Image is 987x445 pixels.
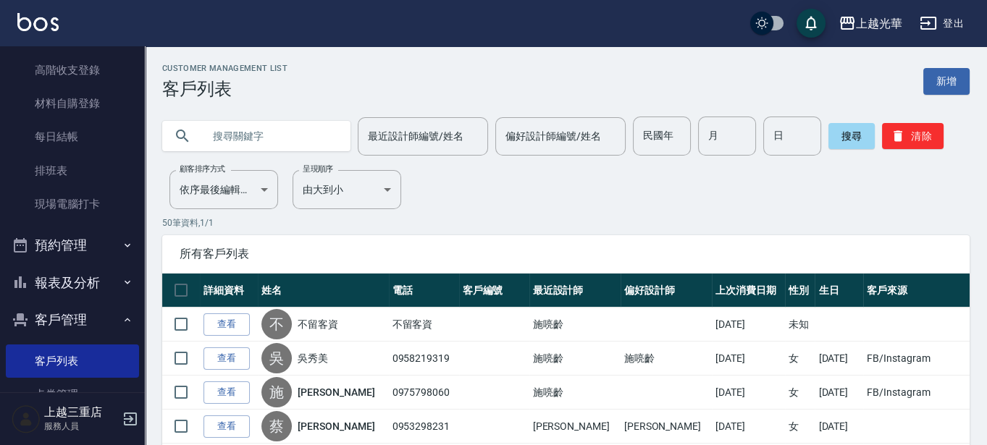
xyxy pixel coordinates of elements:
[6,54,139,87] a: 高階收支登錄
[389,410,459,444] td: 0953298231
[863,342,970,376] td: FB/Instagram
[712,342,786,376] td: [DATE]
[882,123,944,149] button: 清除
[529,376,621,410] td: 施喨齡
[863,376,970,410] td: FB/Instagram
[828,123,875,149] button: 搜尋
[261,309,292,339] div: 不
[298,351,328,365] a: 吳秀美
[261,343,292,373] div: 吳
[298,317,338,331] a: 不留客資
[529,342,621,376] td: 施喨齡
[6,154,139,187] a: 排班表
[712,308,786,342] td: [DATE]
[6,226,139,264] button: 預約管理
[712,410,786,444] td: [DATE]
[180,164,225,174] label: 顧客排序方式
[200,274,258,308] th: 詳細資料
[203,313,250,336] a: 查看
[261,377,292,407] div: 施
[712,274,786,308] th: 上次消費日期
[833,9,908,38] button: 上越光華
[785,308,815,342] td: 未知
[621,410,712,444] td: [PERSON_NAME]
[6,187,139,221] a: 現場電腦打卡
[815,274,863,308] th: 生日
[389,342,459,376] td: 0958219319
[459,274,529,308] th: 客戶編號
[203,347,250,370] a: 查看
[169,170,278,209] div: 依序最後編輯時間
[815,376,863,410] td: [DATE]
[162,216,970,229] p: 50 筆資料, 1 / 1
[203,116,339,156] input: 搜尋關鍵字
[258,274,388,308] th: 姓名
[203,415,250,438] a: 查看
[6,344,139,378] a: 客戶列表
[815,342,863,376] td: [DATE]
[162,79,287,99] h3: 客戶列表
[529,410,621,444] td: [PERSON_NAME]
[389,308,459,342] td: 不留客資
[298,385,374,399] a: [PERSON_NAME]
[12,404,41,433] img: Person
[712,376,786,410] td: [DATE]
[44,420,118,433] p: 服務人員
[785,342,815,376] td: 女
[785,410,815,444] td: 女
[856,14,902,33] div: 上越光華
[815,410,863,444] td: [DATE]
[6,264,139,302] button: 報表及分析
[6,301,139,339] button: 客戶管理
[6,378,139,411] a: 卡券管理
[621,274,712,308] th: 偏好設計師
[529,308,621,342] td: 施喨齡
[621,342,712,376] td: 施喨齡
[6,120,139,153] a: 每日結帳
[180,247,952,261] span: 所有客戶列表
[529,274,621,308] th: 最近設計師
[785,376,815,410] td: 女
[923,68,970,95] a: 新增
[293,170,401,209] div: 由大到小
[6,87,139,120] a: 材料自購登錄
[203,381,250,404] a: 查看
[389,376,459,410] td: 0975798060
[44,405,118,420] h5: 上越三重店
[914,10,970,37] button: 登出
[17,13,59,31] img: Logo
[298,419,374,433] a: [PERSON_NAME]
[303,164,333,174] label: 呈現順序
[261,411,292,441] div: 蔡
[863,274,970,308] th: 客戶來源
[162,64,287,73] h2: Customer Management List
[797,9,826,38] button: save
[785,274,815,308] th: 性別
[389,274,459,308] th: 電話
